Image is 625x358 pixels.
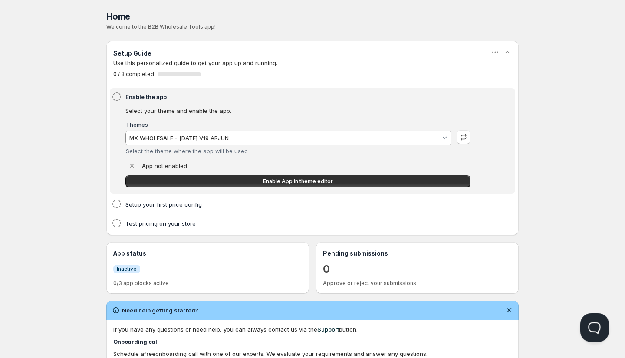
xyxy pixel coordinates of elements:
span: 0 / 3 completed [113,71,154,78]
label: Themes [126,121,148,128]
p: Use this personalized guide to get your app up and running. [113,59,512,67]
p: Select your theme and enable the app. [125,106,470,115]
h3: App status [113,249,302,258]
div: If you have any questions or need help, you can always contact us via the button. [113,325,512,334]
div: Schedule a onboarding call with one of our experts. We evaluate your requirements and answer any ... [113,349,512,358]
span: Inactive [117,266,137,273]
a: Support [317,326,339,333]
a: InfoInactive [113,264,140,273]
h4: Enable the app [125,92,473,101]
p: Approve or reject your submissions [323,280,512,287]
div: Select the theme where the app will be used [126,148,452,154]
a: 0 [323,262,330,276]
span: Enable App in theme editor [263,178,333,185]
p: 0/3 app blocks active [113,280,302,287]
h4: Setup your first price config [125,200,473,209]
p: Welcome to the B2B Wholesale Tools app! [106,23,519,30]
h3: Pending submissions [323,249,512,258]
h2: Need help getting started? [122,306,198,315]
a: Enable App in theme editor [125,175,470,187]
iframe: Help Scout Beacon - Open [580,313,609,342]
b: free [144,350,155,357]
span: Home [106,11,130,22]
button: Dismiss notification [503,304,515,316]
h4: Onboarding call [113,337,512,346]
h3: Setup Guide [113,49,151,58]
p: App not enabled [142,161,187,170]
h4: Test pricing on your store [125,219,473,228]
